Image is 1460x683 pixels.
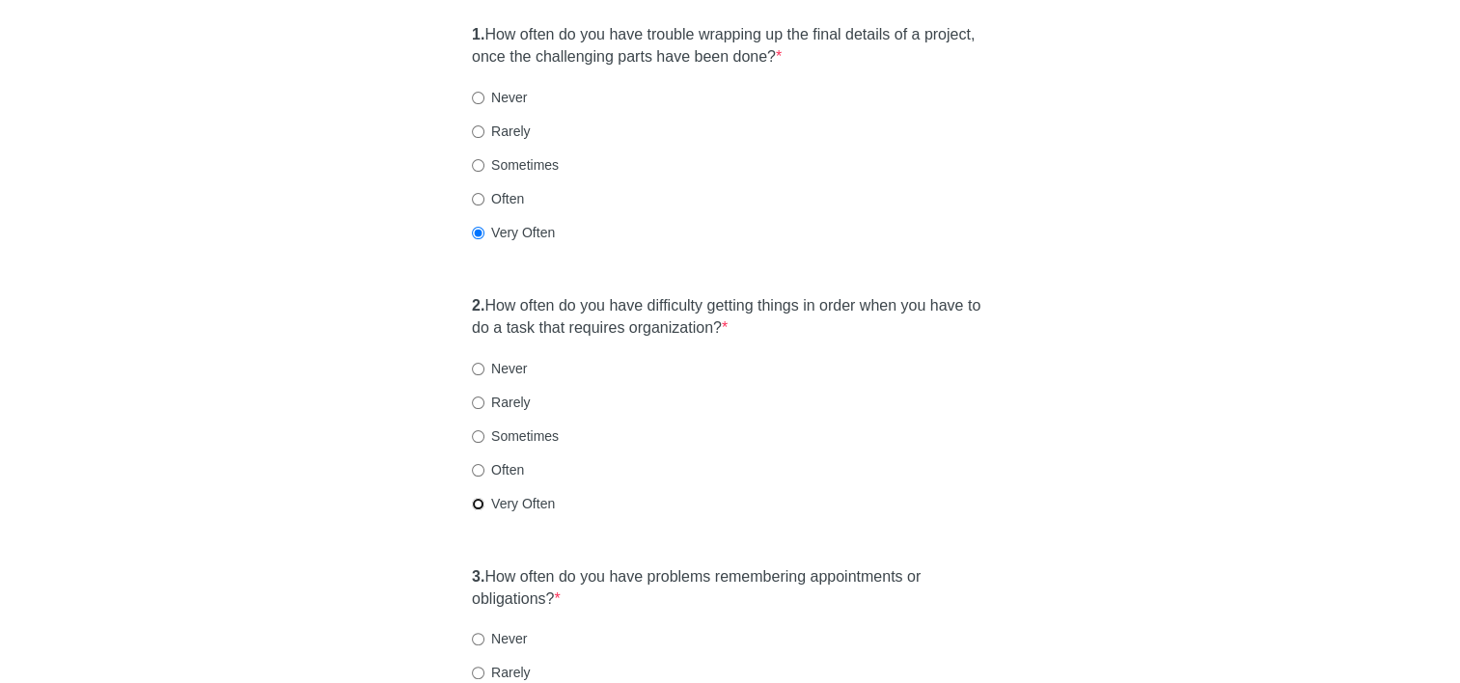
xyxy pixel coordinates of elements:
input: Very Often [472,498,484,510]
label: Never [472,88,527,107]
input: Often [472,464,484,477]
strong: 2. [472,297,484,314]
input: Very Often [472,227,484,239]
input: Rarely [472,667,484,679]
label: Never [472,629,527,648]
label: How often do you have trouble wrapping up the final details of a project, once the challenging pa... [472,24,988,68]
label: Rarely [472,122,530,141]
input: Sometimes [472,430,484,443]
label: Rarely [472,393,530,412]
input: Rarely [472,396,484,409]
label: Sometimes [472,426,559,446]
input: Rarely [472,125,484,138]
label: Never [472,359,527,378]
input: Never [472,633,484,645]
strong: 1. [472,26,484,42]
label: Very Often [472,494,555,513]
input: Never [472,92,484,104]
label: Sometimes [472,155,559,175]
label: Often [472,460,524,479]
label: Very Often [472,223,555,242]
input: Never [472,363,484,375]
label: Rarely [472,663,530,682]
label: How often do you have difficulty getting things in order when you have to do a task that requires... [472,295,988,340]
input: Sometimes [472,159,484,172]
strong: 3. [472,568,484,585]
label: Often [472,189,524,208]
input: Often [472,193,484,205]
label: How often do you have problems remembering appointments or obligations? [472,566,988,611]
